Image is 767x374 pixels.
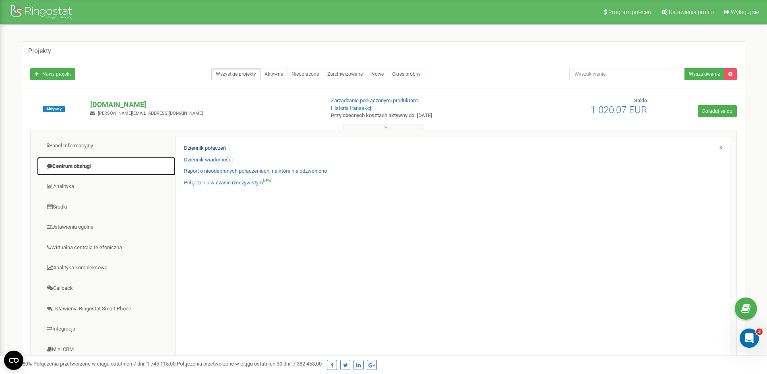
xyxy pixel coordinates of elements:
a: Doładuj saldo [698,105,737,117]
button: Wyszukiwanie [684,68,724,80]
iframe: Intercom live chat [740,329,759,348]
a: Aktywne [260,68,287,80]
a: Ustawienia ogólne [37,217,176,237]
a: Mini CRM [37,340,176,360]
span: Saldo [634,97,647,103]
button: Open CMP widget [4,351,23,370]
a: Historia transakcji [331,105,372,111]
a: Nowe [367,68,388,80]
a: Ustawienia Ringostat Smart Phone [37,299,176,319]
u: 1 745 115,00 [147,361,176,367]
sup: NEW [263,179,272,183]
span: Wyloguj się [731,9,759,15]
span: Program poleceń [608,9,651,15]
a: Zarządzanie podłączonymi produktami [331,97,419,103]
span: Ustawienia profilu [669,9,714,15]
p: Przy obecnych kosztach aktywny do: [DATE] [331,112,498,120]
a: Integracja [37,319,176,339]
p: [DOMAIN_NAME] [90,99,318,110]
span: Połączenia przetworzone w ciągu ostatnich 30 dni : [177,361,322,367]
a: Nieopłacone [287,68,323,80]
u: 7 382 453,00 [293,361,322,367]
a: Analityka [37,177,176,196]
a: Raport o nieodebranych połączeniach, na które nie odzwoniono [184,167,327,175]
a: Callback [37,279,176,298]
input: Wyszukiwanie [569,68,685,80]
a: Panel Informacyjny [37,136,176,156]
span: 3 [756,329,763,335]
a: Centrum obsługi [37,157,176,176]
span: [PERSON_NAME][EMAIL_ADDRESS][DOMAIN_NAME] [98,111,203,116]
a: Wszystkie projekty [211,68,260,80]
a: Dziennik połączeń [184,145,226,152]
a: X [719,144,722,152]
a: Analityka kompleksowa [37,258,176,278]
span: Aktywny [43,106,65,112]
span: Połączenia przetworzone w ciągu ostatnich 7 dni : [33,361,176,367]
a: Okres próbny [388,68,425,80]
span: 1 020,07 EUR [591,104,647,116]
a: Zarchiwizowane [323,68,367,80]
a: Dziennik wiadomości [184,156,233,164]
a: Nowy projekt [30,68,75,80]
a: Środki [37,197,176,217]
a: Połączenia w czasie rzeczywistymNEW [184,179,272,187]
h5: Projekty [28,48,51,55]
a: Wirtualna centrala telefoniczna [37,238,176,258]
